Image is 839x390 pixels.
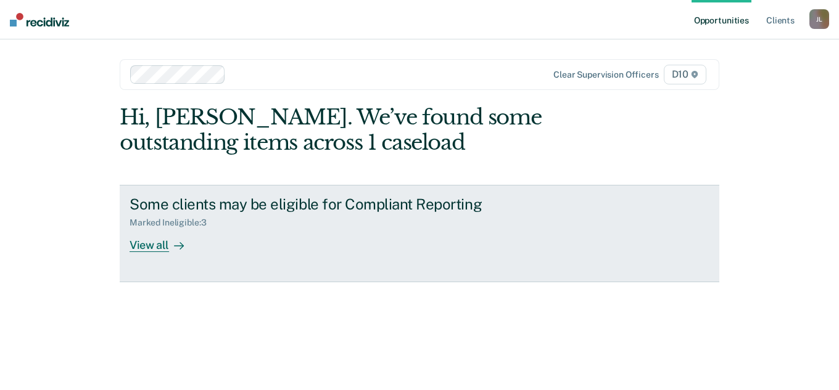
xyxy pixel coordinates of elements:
div: J L [809,9,829,29]
span: D10 [664,65,706,84]
a: Some clients may be eligible for Compliant ReportingMarked Ineligible:3View all [120,185,719,282]
div: View all [130,228,199,252]
div: Some clients may be eligible for Compliant Reporting [130,195,563,213]
div: Hi, [PERSON_NAME]. We’ve found some outstanding items across 1 caseload [120,105,600,155]
button: JL [809,9,829,29]
img: Recidiviz [10,13,69,26]
div: Marked Ineligible : 3 [130,217,216,228]
div: Clear supervision officers [553,70,658,80]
